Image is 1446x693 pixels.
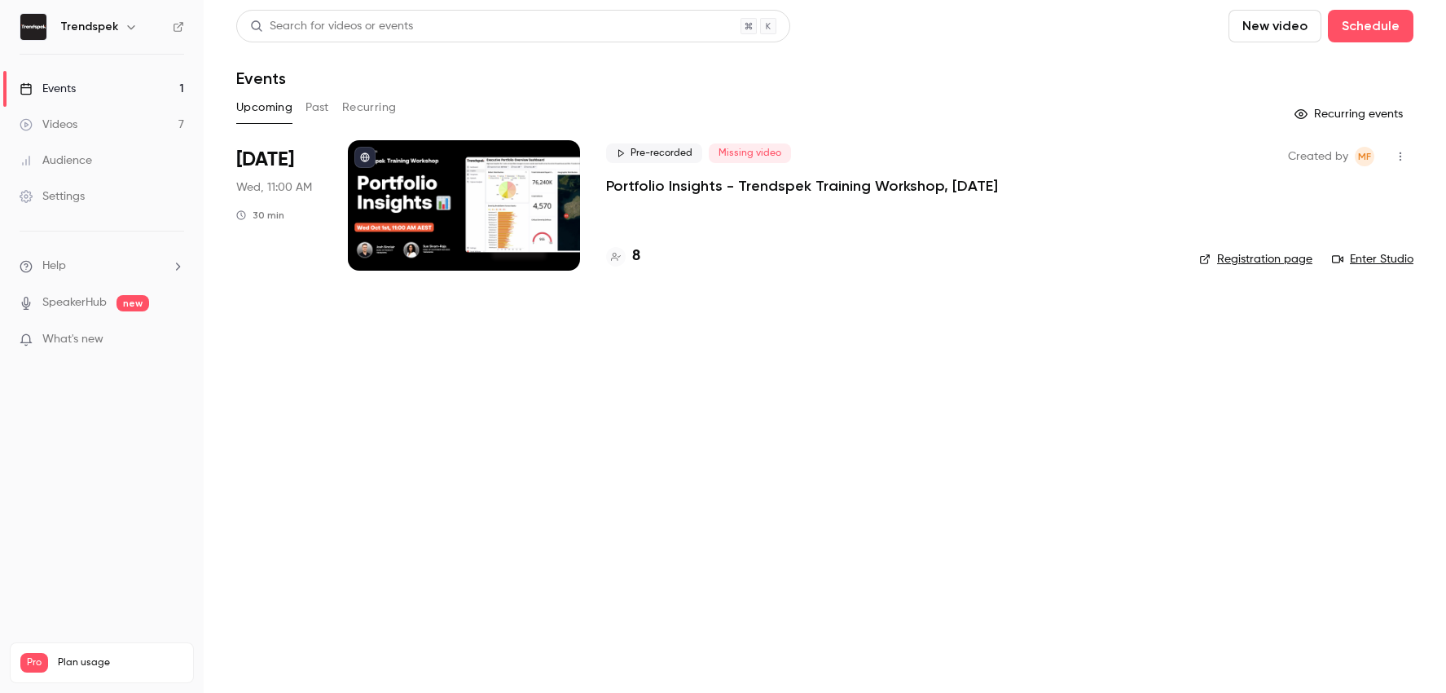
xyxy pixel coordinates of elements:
[342,95,397,121] button: Recurring
[42,331,103,348] span: What's new
[20,188,85,205] div: Settings
[116,295,149,311] span: new
[236,179,312,196] span: Wed, 11:00 AM
[42,258,66,275] span: Help
[236,209,284,222] div: 30 min
[250,18,413,35] div: Search for videos or events
[20,653,48,673] span: Pro
[20,117,77,133] div: Videos
[20,14,46,40] img: Trendspek
[1199,251,1312,267] a: Registration page
[58,656,183,669] span: Plan usage
[632,245,640,267] h4: 8
[60,19,118,35] h6: Trendspek
[606,245,640,267] a: 8
[236,68,286,88] h1: Events
[165,333,184,347] iframe: Noticeable Trigger
[236,140,322,271] div: Oct 1 Wed, 11:00 AM (Australia/Sydney)
[606,143,702,163] span: Pre-recorded
[236,147,294,173] span: [DATE]
[1228,10,1321,42] button: New video
[20,81,76,97] div: Events
[20,258,184,275] li: help-dropdown-opener
[42,294,107,311] a: SpeakerHub
[236,95,292,121] button: Upcoming
[1287,101,1413,127] button: Recurring events
[20,152,92,169] div: Audience
[1355,147,1374,166] span: Miranda Freeman
[709,143,791,163] span: Missing video
[606,176,998,196] a: Portfolio Insights - Trendspek Training Workshop, [DATE]
[1288,147,1348,166] span: Created by
[1358,147,1371,166] span: MF
[305,95,329,121] button: Past
[1328,10,1413,42] button: Schedule
[1332,251,1413,267] a: Enter Studio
